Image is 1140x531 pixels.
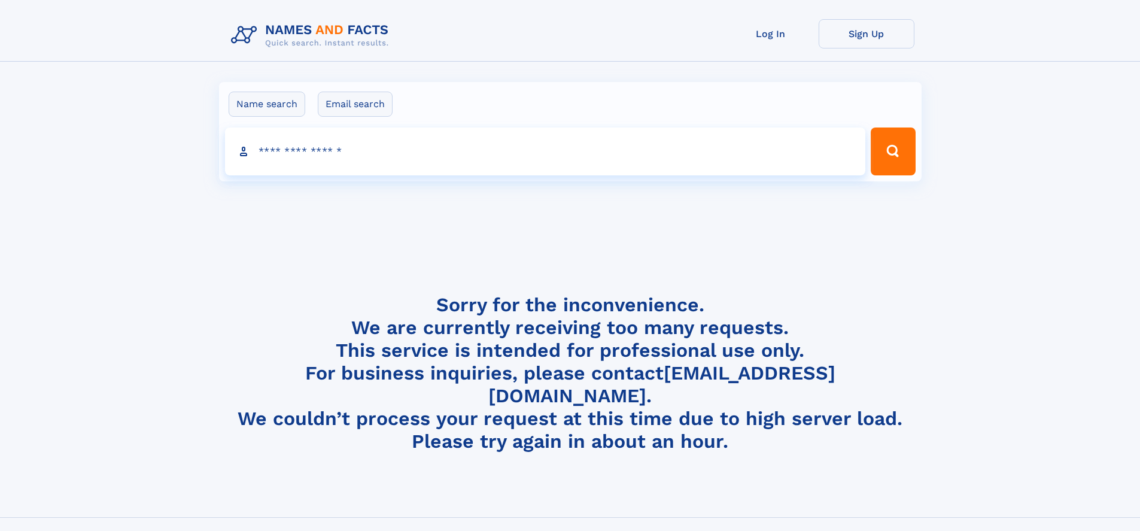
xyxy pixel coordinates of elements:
[225,128,866,175] input: search input
[819,19,914,48] a: Sign Up
[226,19,399,51] img: Logo Names and Facts
[723,19,819,48] a: Log In
[871,128,915,175] button: Search Button
[229,92,305,117] label: Name search
[318,92,393,117] label: Email search
[488,362,835,407] a: [EMAIL_ADDRESS][DOMAIN_NAME]
[226,293,914,453] h4: Sorry for the inconvenience. We are currently receiving too many requests. This service is intend...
